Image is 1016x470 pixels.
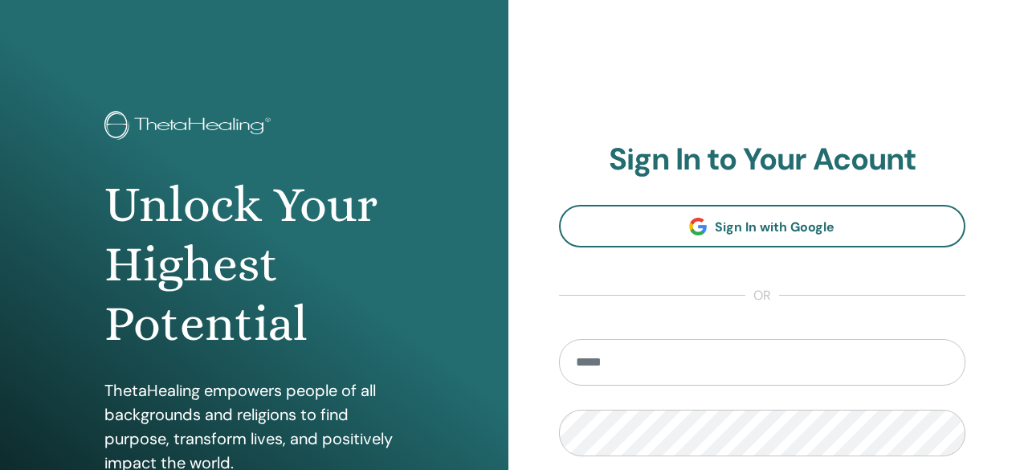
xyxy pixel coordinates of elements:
[559,141,966,178] h2: Sign In to Your Acount
[745,286,779,305] span: or
[559,205,966,247] a: Sign In with Google
[104,175,403,354] h1: Unlock Your Highest Potential
[715,219,834,235] span: Sign In with Google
